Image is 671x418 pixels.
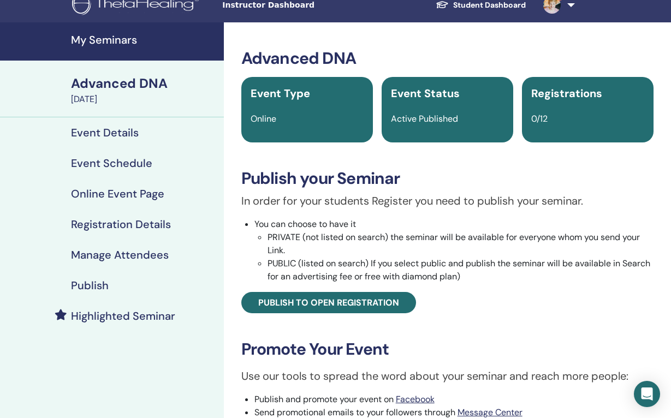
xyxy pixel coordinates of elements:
a: Advanced DNA[DATE] [64,74,224,106]
li: You can choose to have it [254,218,654,283]
a: Message Center [458,407,522,418]
li: PRIVATE (not listed on search) the seminar will be available for everyone whom you send your Link. [268,231,654,257]
h4: Registration Details [71,218,171,231]
h4: Manage Attendees [71,248,169,261]
span: Event Status [391,86,460,100]
h3: Advanced DNA [241,49,654,68]
p: Use our tools to spread the word about your seminar and reach more people: [241,368,654,384]
p: In order for your students Register you need to publish your seminar. [241,193,654,209]
div: [DATE] [71,93,217,106]
h4: Event Schedule [71,157,152,170]
li: PUBLIC (listed on search) If you select public and publish the seminar will be available in Searc... [268,257,654,283]
h3: Publish your Seminar [241,169,654,188]
span: Publish to open registration [258,297,399,308]
h4: My Seminars [71,33,217,46]
a: Publish to open registration [241,292,416,313]
span: Online [251,113,276,124]
span: Registrations [531,86,602,100]
h4: Online Event Page [71,187,164,200]
h4: Event Details [71,126,139,139]
h4: Highlighted Seminar [71,309,175,323]
h3: Promote Your Event [241,339,654,359]
li: Publish and promote your event on [254,393,654,406]
a: Facebook [396,393,435,405]
h4: Publish [71,279,109,292]
div: Open Intercom Messenger [634,381,660,407]
span: Active Published [391,113,458,124]
span: 0/12 [531,113,548,124]
span: Event Type [251,86,310,100]
div: Advanced DNA [71,74,217,93]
